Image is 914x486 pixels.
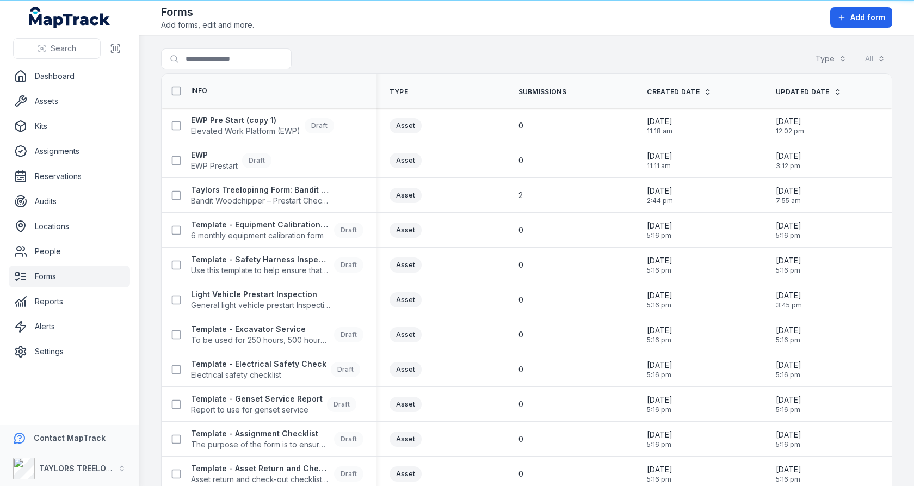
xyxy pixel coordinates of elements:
[29,7,110,28] a: MapTrack
[647,301,672,310] span: 5:16 pm
[776,360,801,371] span: [DATE]
[334,223,363,238] div: Draft
[191,254,363,276] a: Template - Safety Harness InspectionUse this template to help ensure that your harness is in good...
[331,362,360,377] div: Draft
[191,324,330,335] strong: Template - Excavator Service
[191,161,238,171] span: EWP Prestart
[776,290,802,301] span: [DATE]
[9,216,130,237] a: Locations
[191,370,326,380] span: Electrical safety checklist
[776,186,801,205] time: 02/09/2025, 7:55:25 am
[647,395,672,405] span: [DATE]
[191,359,360,380] a: Template - Electrical Safety CheckElectrical safety checklistDraft
[390,432,422,447] div: Asset
[191,463,330,474] strong: Template - Asset Return and Check-out Checklist
[518,260,523,270] span: 0
[191,115,300,126] strong: EWP Pre Start (copy 1)
[776,325,801,344] time: 03/06/2025, 5:16:59 pm
[647,88,700,96] span: Created Date
[776,371,801,379] span: 5:16 pm
[191,150,238,161] strong: EWP
[518,190,523,201] span: 2
[858,48,892,69] button: All
[518,294,523,305] span: 0
[34,433,106,442] strong: Contact MapTrack
[776,405,801,414] span: 5:16 pm
[390,397,422,412] div: Asset
[776,196,801,205] span: 7:55 am
[518,88,566,96] span: Submissions
[808,48,854,69] button: Type
[191,428,330,439] strong: Template - Assignment Checklist
[776,336,801,344] span: 5:16 pm
[191,404,323,415] span: Report to use for genset service
[191,439,330,450] span: The purpose of the form is to ensure the employee is licenced and capable in operation the asset.
[9,316,130,337] a: Alerts
[776,360,801,379] time: 03/06/2025, 5:16:59 pm
[776,440,801,449] span: 5:16 pm
[776,151,801,170] time: 01/09/2025, 3:12:24 pm
[390,327,422,342] div: Asset
[327,397,356,412] div: Draft
[191,184,330,195] strong: Taylors Treelopinng Form: Bandit Woodchipper – Prestart Checklist
[776,301,802,310] span: 3:45 pm
[776,116,804,127] span: [DATE]
[647,360,672,379] time: 03/06/2025, 5:16:59 pm
[518,364,523,375] span: 0
[647,440,672,449] span: 5:16 pm
[776,429,801,440] span: [DATE]
[776,255,801,266] span: [DATE]
[776,290,802,310] time: 01/09/2025, 3:45:26 pm
[9,90,130,112] a: Assets
[9,190,130,212] a: Audits
[776,255,801,275] time: 03/06/2025, 5:16:59 pm
[647,371,672,379] span: 5:16 pm
[390,292,422,307] div: Asset
[776,266,801,275] span: 5:16 pm
[776,220,801,231] span: [DATE]
[647,220,672,231] span: [DATE]
[191,428,363,450] a: Template - Assignment ChecklistThe purpose of the form is to ensure the employee is licenced and ...
[647,405,672,414] span: 5:16 pm
[647,464,672,475] span: [DATE]
[305,118,334,133] div: Draft
[647,325,672,344] time: 03/06/2025, 5:16:59 pm
[191,289,330,300] strong: Light Vehicle Prestart Inspection
[390,118,422,133] div: Asset
[647,325,672,336] span: [DATE]
[242,153,271,168] div: Draft
[334,257,363,273] div: Draft
[647,475,672,484] span: 5:16 pm
[9,241,130,262] a: People
[647,116,672,136] time: 02/09/2025, 11:18:46 am
[647,220,672,240] time: 03/06/2025, 5:16:59 pm
[390,466,422,482] div: Asset
[390,362,422,377] div: Asset
[647,429,672,440] span: [DATE]
[647,196,673,205] span: 2:44 pm
[334,327,363,342] div: Draft
[39,464,130,473] strong: TAYLORS TREELOPPING
[9,65,130,87] a: Dashboard
[191,300,330,311] span: General light vehicle prestart Inspection form
[647,266,672,275] span: 5:16 pm
[647,231,672,240] span: 5:16 pm
[647,255,672,266] span: [DATE]
[390,257,422,273] div: Asset
[9,341,130,362] a: Settings
[647,290,672,301] span: [DATE]
[191,474,330,485] span: Asset return and check-out checklist - for key assets.
[776,151,801,162] span: [DATE]
[191,230,330,241] span: 6 monthly equipment calibration form
[647,88,712,96] a: Created Date
[850,12,885,23] span: Add form
[647,464,672,484] time: 03/06/2025, 5:16:59 pm
[13,38,101,59] button: Search
[334,432,363,447] div: Draft
[191,463,363,485] a: Template - Asset Return and Check-out ChecklistAsset return and check-out checklist - for key ass...
[191,335,330,346] span: To be used for 250 hours, 500 hours and 750 hours service only. (1,000 hours to be completed by d...
[191,87,207,95] span: Info
[191,184,330,206] a: Taylors Treelopinng Form: Bandit Woodchipper – Prestart ChecklistBandit Woodchipper – Prestart Ch...
[191,219,363,241] a: Template - Equipment Calibration Form6 monthly equipment calibration formDraft
[647,186,673,205] time: 28/08/2025, 2:44:53 pm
